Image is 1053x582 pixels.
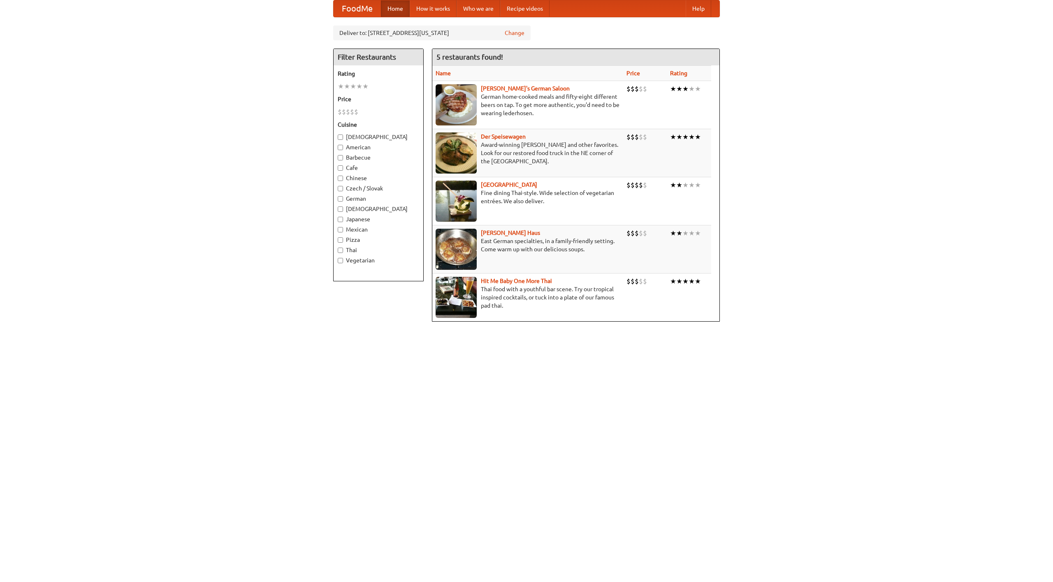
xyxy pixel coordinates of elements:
a: Der Speisewagen [481,133,526,140]
li: $ [639,132,643,141]
input: Czech / Slovak [338,186,343,191]
li: ★ [689,132,695,141]
li: ★ [689,277,695,286]
label: Mexican [338,225,419,234]
label: Chinese [338,174,419,182]
li: ★ [676,277,682,286]
label: Japanese [338,215,419,223]
label: German [338,195,419,203]
li: $ [635,229,639,238]
li: $ [643,132,647,141]
li: ★ [670,229,676,238]
a: [GEOGRAPHIC_DATA] [481,181,537,188]
li: $ [643,229,647,238]
li: ★ [695,181,701,190]
b: Hit Me Baby One More Thai [481,278,552,284]
li: $ [643,277,647,286]
a: Home [381,0,410,17]
li: $ [626,132,631,141]
li: ★ [695,229,701,238]
p: Award-winning [PERSON_NAME] and other favorites. Look for our restored food truck in the NE corne... [436,141,620,165]
li: ★ [682,229,689,238]
label: Pizza [338,236,419,244]
a: FoodMe [334,0,381,17]
img: babythai.jpg [436,277,477,318]
li: ★ [682,277,689,286]
p: East German specialties, in a family-friendly setting. Come warm up with our delicious soups. [436,237,620,253]
label: Barbecue [338,153,419,162]
li: $ [643,84,647,93]
input: [DEMOGRAPHIC_DATA] [338,206,343,212]
input: Thai [338,248,343,253]
li: $ [631,84,635,93]
li: $ [346,107,350,116]
a: Rating [670,70,687,77]
li: ★ [682,84,689,93]
input: Chinese [338,176,343,181]
label: American [338,143,419,151]
li: ★ [676,84,682,93]
p: German home-cooked meals and fifty-eight different beers on tap. To get more authentic, you'd nee... [436,93,620,117]
li: ★ [670,84,676,93]
a: [PERSON_NAME] Haus [481,230,540,236]
li: $ [354,107,358,116]
input: Japanese [338,217,343,222]
li: ★ [682,181,689,190]
a: Change [505,29,524,37]
input: Vegetarian [338,258,343,263]
li: $ [626,84,631,93]
img: esthers.jpg [436,84,477,125]
h5: Cuisine [338,121,419,129]
li: $ [643,181,647,190]
li: $ [639,181,643,190]
li: $ [635,132,639,141]
li: $ [631,229,635,238]
ng-pluralize: 5 restaurants found! [436,53,503,61]
label: [DEMOGRAPHIC_DATA] [338,205,419,213]
li: ★ [362,82,369,91]
a: Who we are [457,0,500,17]
li: $ [626,229,631,238]
p: Fine dining Thai-style. Wide selection of vegetarian entrées. We also deliver. [436,189,620,205]
li: ★ [670,132,676,141]
input: Pizza [338,237,343,243]
li: $ [631,277,635,286]
p: Thai food with a youthful bar scene. Try our tropical inspired cocktails, or tuck into a plate of... [436,285,620,310]
h5: Price [338,95,419,103]
li: ★ [676,132,682,141]
label: Czech / Slovak [338,184,419,192]
li: $ [626,277,631,286]
input: Barbecue [338,155,343,160]
li: ★ [344,82,350,91]
a: Help [686,0,711,17]
label: Thai [338,246,419,254]
a: Name [436,70,451,77]
label: Vegetarian [338,256,419,264]
li: $ [631,132,635,141]
input: German [338,196,343,202]
li: ★ [670,277,676,286]
li: ★ [695,277,701,286]
b: [PERSON_NAME]'s German Saloon [481,85,570,92]
li: ★ [676,181,682,190]
a: How it works [410,0,457,17]
li: $ [639,277,643,286]
li: ★ [682,132,689,141]
li: ★ [350,82,356,91]
h4: Filter Restaurants [334,49,423,65]
h5: Rating [338,70,419,78]
li: ★ [689,84,695,93]
input: Mexican [338,227,343,232]
li: ★ [695,132,701,141]
li: $ [626,181,631,190]
a: Recipe videos [500,0,550,17]
a: Price [626,70,640,77]
img: kohlhaus.jpg [436,229,477,270]
img: speisewagen.jpg [436,132,477,174]
li: ★ [689,181,695,190]
li: $ [342,107,346,116]
li: $ [635,84,639,93]
li: ★ [676,229,682,238]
